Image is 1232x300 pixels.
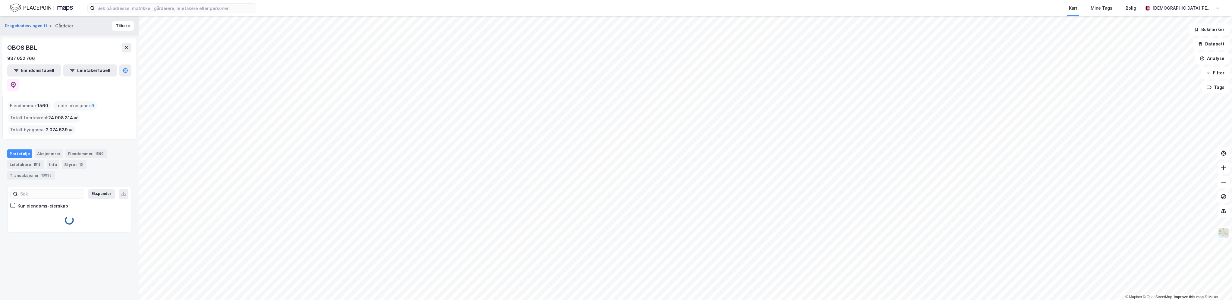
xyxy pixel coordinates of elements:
[62,160,86,169] div: Styret
[8,101,51,111] div: Eiendommer :
[48,114,78,121] span: 24 008 314 ㎡
[1202,271,1232,300] iframe: Chat Widget
[64,215,74,225] img: spinner.a6d8c91a73a9ac5275cf975e30b51cfb.svg
[1143,295,1172,299] a: OpenStreetMap
[10,3,73,13] img: logo.f888ab2527a4732fd821a326f86c7f29.svg
[47,160,59,169] div: Info
[17,202,68,210] div: Kun eiendoms-eierskap
[8,125,75,135] div: Totalt byggareal :
[1189,23,1230,36] button: Bokmerker
[53,101,97,111] div: Leide lokasjoner :
[94,151,105,157] div: 1560
[7,43,38,52] div: OBOS BBL
[88,189,115,199] button: Ekspander
[1202,81,1230,93] button: Tags
[78,161,84,167] div: 13
[46,126,73,133] span: 2 074 639 ㎡
[32,161,42,167] div: 1518
[1195,52,1230,64] button: Analyse
[7,64,61,77] button: Eiendomstabell
[1218,227,1229,239] img: Z
[18,189,84,198] input: Søk
[1174,295,1204,299] a: Improve this map
[1125,295,1142,299] a: Mapbox
[7,171,55,180] div: Transaksjoner
[1152,5,1213,12] div: [DEMOGRAPHIC_DATA][PERSON_NAME]
[5,23,48,29] button: Dragehodesvingen 11
[63,64,117,77] button: Leietakertabell
[55,22,73,30] div: Gårdeier
[7,149,32,158] div: Portefølje
[40,172,53,178] div: 13085
[65,149,107,158] div: Eiendommer
[95,4,256,13] input: Søk på adresse, matrikkel, gårdeiere, leietakere eller personer
[37,102,48,109] span: 1560
[1069,5,1077,12] div: Kart
[7,55,35,62] div: 937 052 766
[8,113,80,123] div: Totalt tomteareal :
[1201,67,1230,79] button: Filter
[91,102,94,109] span: 9
[1126,5,1136,12] div: Bolig
[1091,5,1112,12] div: Mine Tags
[112,21,134,31] button: Tilbake
[1193,38,1230,50] button: Datasett
[7,160,44,169] div: Leietakere
[35,149,63,158] div: Aksjonærer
